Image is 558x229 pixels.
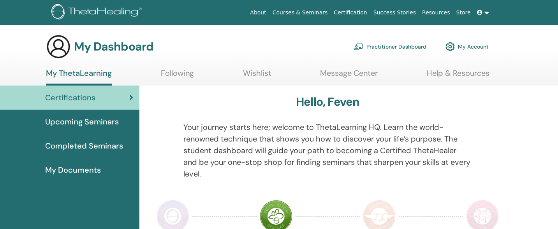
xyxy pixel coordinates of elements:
a: Success Stories [370,5,419,20]
span: Certifications [45,92,95,103]
a: My Account [445,38,489,55]
h3: My Dashboard [74,40,153,54]
img: logo.png [51,4,144,21]
a: Message Center [320,68,378,84]
span: Completed Seminars [45,140,123,152]
a: About [247,5,269,20]
span: My Documents [45,164,101,176]
a: Resources [419,5,453,20]
a: Store [453,5,474,20]
a: Certification [331,5,370,20]
img: cog.svg [445,40,455,53]
a: Practitioner Dashboard [354,38,426,55]
a: Help & Resources [427,68,489,84]
p: Your journey starts here; welcome to ThetaLearning HQ. Learn the world-renowned technique that sh... [183,121,472,180]
span: Upcoming Seminars [45,116,119,128]
a: My ThetaLearning [46,68,112,86]
a: Following [161,68,194,84]
h3: Hello, Feven [296,95,359,109]
a: Courses & Seminars [269,5,331,20]
a: Wishlist [243,68,271,84]
img: generic-user-icon.jpg [46,34,71,59]
img: chalkboard-teacher.svg [354,43,363,50]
